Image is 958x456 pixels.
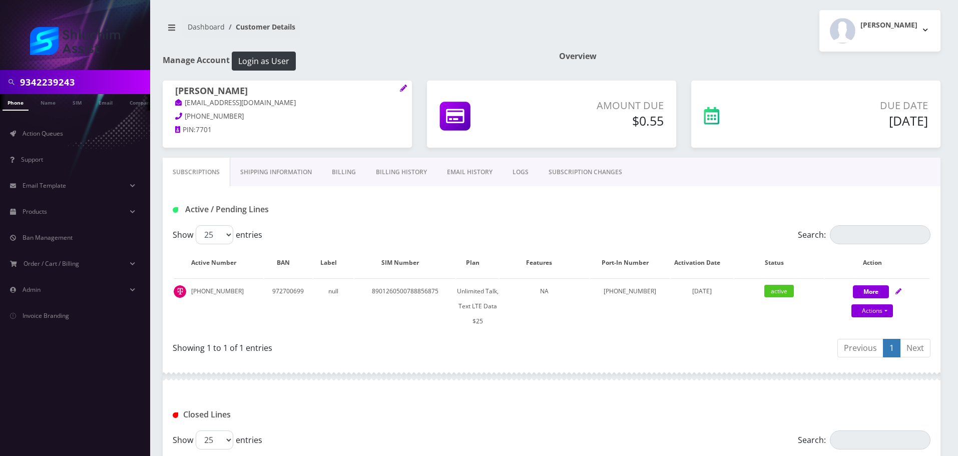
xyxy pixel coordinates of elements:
[24,259,79,268] span: Order / Cart / Billing
[539,98,664,113] p: Amount Due
[692,287,712,295] span: [DATE]
[851,304,893,317] a: Actions
[798,430,930,449] label: Search:
[734,248,824,277] th: Status: activate to sort column ascending
[539,158,632,187] a: SUBSCRIPTION CHANGES
[23,207,47,216] span: Products
[175,98,296,108] a: [EMAIL_ADDRESS][DOMAIN_NAME]
[503,158,539,187] a: LOGS
[163,17,544,45] nav: breadcrumb
[173,225,262,244] label: Show entries
[819,10,940,52] button: [PERSON_NAME]
[837,339,883,357] a: Previous
[456,278,499,334] td: Unlimited Talk, Text LTE Data $25
[232,52,296,71] button: Login as User
[590,248,670,277] th: Port-In Number: activate to sort column ascending
[830,430,930,449] input: Search:
[264,278,312,334] td: 972700699
[173,410,415,419] h1: Closed Lines
[783,113,928,128] h5: [DATE]
[322,158,366,187] a: Billing
[825,248,929,277] th: Action: activate to sort column ascending
[437,158,503,187] a: EMAIL HISTORY
[456,248,499,277] th: Plan: activate to sort column ascending
[354,278,455,334] td: 8901260500788856875
[23,181,66,190] span: Email Template
[900,339,930,357] a: Next
[764,285,794,297] span: active
[830,225,930,244] input: Search:
[230,55,296,66] a: Login as User
[671,248,733,277] th: Activation Date: activate to sort column ascending
[783,98,928,113] p: Due Date
[175,125,196,135] a: PIN:
[173,205,415,214] h1: Active / Pending Lines
[20,73,148,92] input: Search in Company
[173,412,178,418] img: Closed Lines
[36,94,61,110] a: Name
[500,278,589,334] td: NA
[3,94,29,111] a: Phone
[196,430,233,449] select: Showentries
[196,125,212,134] span: 7701
[230,158,322,187] a: Shipping Information
[174,285,186,298] img: t_img.png
[21,155,43,164] span: Support
[500,248,589,277] th: Features: activate to sort column ascending
[313,248,354,277] th: Label: activate to sort column ascending
[173,430,262,449] label: Show entries
[163,158,230,187] a: Subscriptions
[860,21,917,30] h2: [PERSON_NAME]
[559,52,940,61] h1: Overview
[173,207,178,213] img: Active / Pending Lines
[30,27,120,55] img: Shluchim Assist
[264,248,312,277] th: BAN: activate to sort column ascending
[23,129,63,138] span: Action Queues
[173,338,544,354] div: Showing 1 to 1 of 1 entries
[23,311,69,320] span: Invoice Branding
[68,94,87,110] a: SIM
[23,233,73,242] span: Ban Management
[174,278,263,334] td: [PHONE_NUMBER]
[366,158,437,187] a: Billing History
[94,94,118,110] a: Email
[174,248,263,277] th: Active Number: activate to sort column ascending
[354,248,455,277] th: SIM Number: activate to sort column ascending
[188,22,225,32] a: Dashboard
[313,278,354,334] td: null
[23,285,41,294] span: Admin
[185,112,244,121] span: [PHONE_NUMBER]
[883,339,900,357] a: 1
[125,94,158,110] a: Company
[798,225,930,244] label: Search:
[196,225,233,244] select: Showentries
[163,52,544,71] h1: Manage Account
[225,22,295,32] li: Customer Details
[175,86,399,98] h1: [PERSON_NAME]
[590,278,670,334] td: [PHONE_NUMBER]
[539,113,664,128] h5: $0.55
[853,285,889,298] button: More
